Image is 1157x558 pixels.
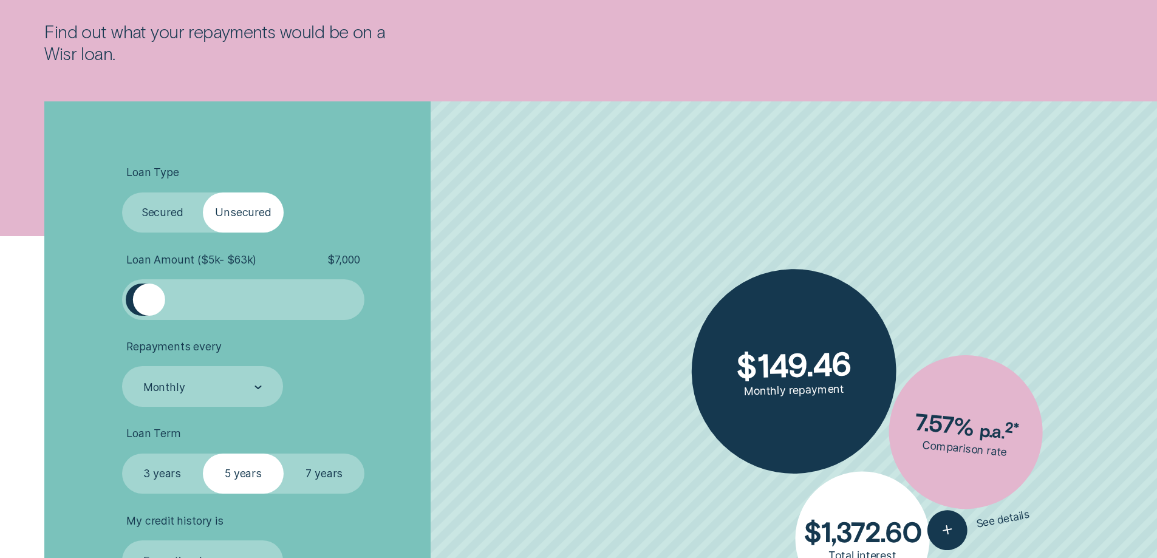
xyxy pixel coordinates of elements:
span: See details [975,508,1031,531]
span: Repayments every [126,340,221,353]
p: Find out what your repayments would be on a Wisr loan. [44,21,395,64]
label: 5 years [203,454,284,494]
span: My credit history is [126,514,223,528]
span: Loan Amount ( $5k - $63k ) [126,253,256,267]
span: Loan Type [126,166,179,179]
label: Unsecured [203,192,284,233]
label: 3 years [122,454,203,494]
label: Secured [122,192,203,233]
button: See details [924,494,1033,553]
span: Loan Term [126,427,180,440]
span: $ 7,000 [327,253,360,267]
div: Monthly [143,380,185,393]
label: 7 years [284,454,364,494]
